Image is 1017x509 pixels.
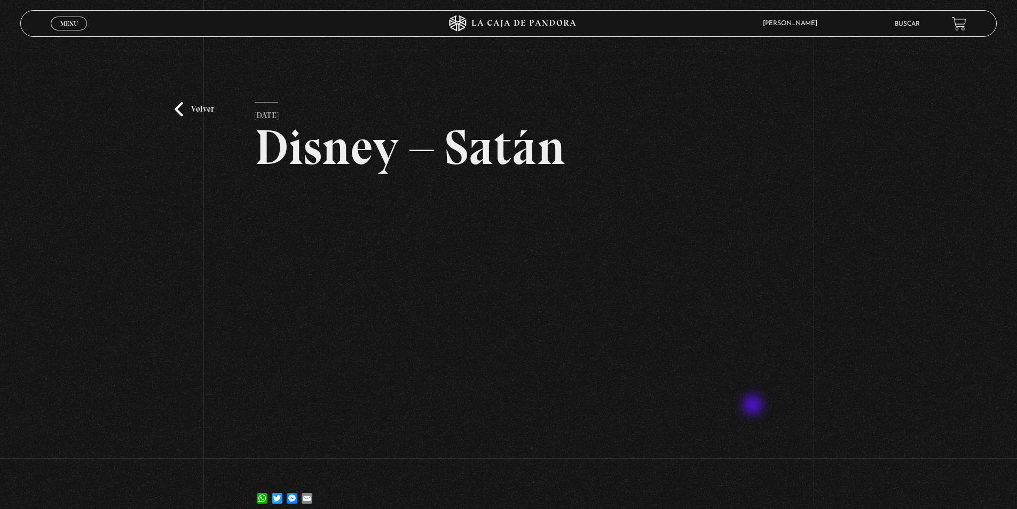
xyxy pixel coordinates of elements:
[255,123,762,172] h2: Disney – Satán
[255,102,278,123] p: [DATE]
[255,482,270,504] a: WhatsApp
[285,482,299,504] a: Messenger
[270,482,285,504] a: Twitter
[57,29,82,37] span: Cerrar
[895,21,920,27] a: Buscar
[299,482,314,504] a: Email
[60,20,78,27] span: Menu
[952,17,966,31] a: View your shopping cart
[175,102,214,116] a: Volver
[758,20,828,27] span: [PERSON_NAME]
